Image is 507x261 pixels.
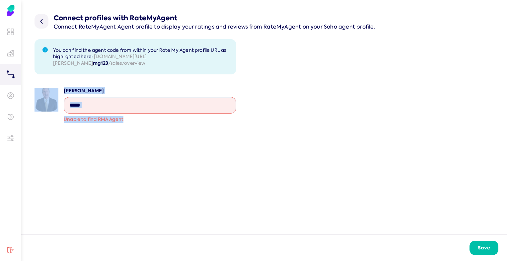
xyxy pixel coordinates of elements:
img: info [42,47,48,52]
span: mg123 [93,60,108,66]
img: activate [35,88,58,112]
p: [DOMAIN_NAME][URL][PERSON_NAME] /sales/overview [53,47,228,67]
div: Unable to find RMA Agent [64,116,236,123]
span: You can find the agent code from within your Rate My Agent profile URL as highlighted here: [53,47,226,60]
img: arrow [35,14,48,29]
button: Save [470,241,499,255]
p: Connect RateMyAgent Agent profile to display your ratings and reviews from RateMyAgent on your So... [54,23,375,31]
p: [PERSON_NAME] [64,88,236,94]
h1: Connect profiles with RateMyAgent [54,13,375,23]
img: Soho Agent Portal Home [5,5,16,16]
